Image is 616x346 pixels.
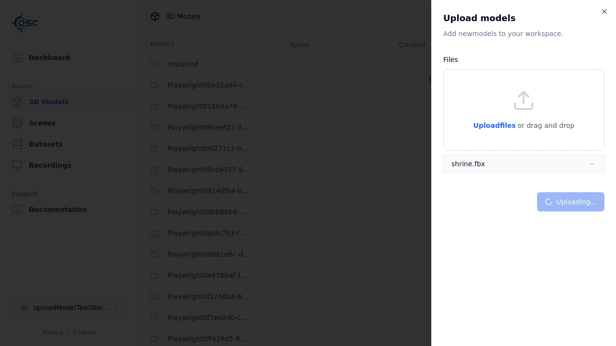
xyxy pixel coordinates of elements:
h2: Upload models [443,12,604,25]
p: Add new model s to your workspace. [443,29,604,38]
p: or drag and drop [516,120,575,131]
span: Upload files [473,122,515,129]
label: Files [443,56,458,63]
div: shrine.fbx [451,159,485,169]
